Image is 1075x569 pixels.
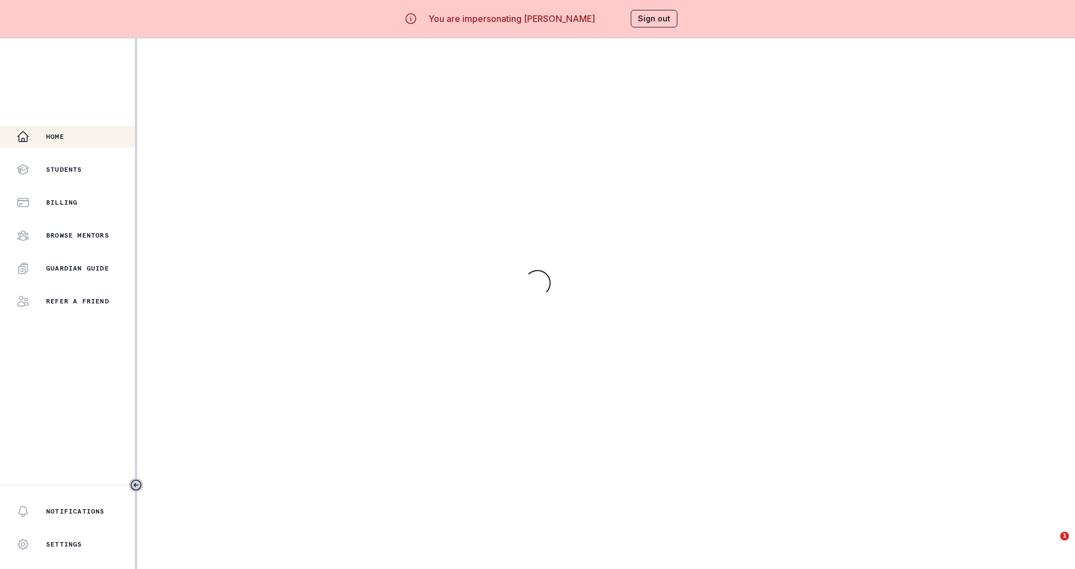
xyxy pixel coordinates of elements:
p: You are impersonating [PERSON_NAME] [428,12,595,25]
iframe: Intercom live chat [1038,532,1064,558]
p: Notifications [46,507,105,516]
button: Toggle sidebar [129,478,143,492]
p: Guardian Guide [46,264,109,273]
p: Students [46,165,82,174]
p: Billing [46,198,77,207]
p: Browse Mentors [46,231,109,240]
button: Sign out [631,10,677,27]
p: Home [46,132,64,141]
span: 1 [1060,532,1069,540]
p: Settings [46,540,82,549]
p: Refer a friend [46,297,109,306]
